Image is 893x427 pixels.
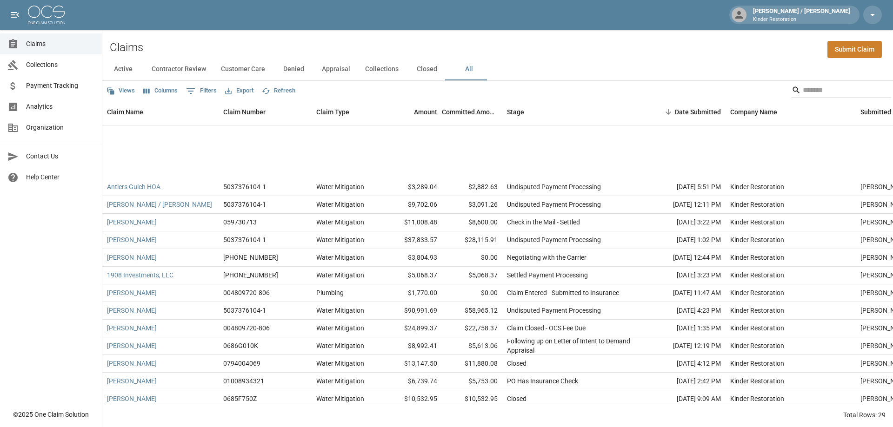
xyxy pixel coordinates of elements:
div: $58,965.12 [442,302,502,320]
a: Antlers Gulch HOA [107,182,160,191]
div: [DATE] 4:12 PM [642,355,726,373]
div: [DATE] 9:09 AM [642,390,726,408]
div: $9,702.06 [381,196,442,214]
div: Water Mitigation [316,253,364,262]
div: Water Mitigation [316,376,364,386]
div: 300-0428008-2025 [223,253,278,262]
a: Submit Claim [827,41,882,58]
button: open drawer [6,6,24,24]
button: Contractor Review [144,58,213,80]
div: Water Mitigation [316,394,364,403]
div: $0.00 [442,284,502,302]
div: $5,068.37 [381,267,442,284]
div: Company Name [730,99,777,125]
div: Kinder Restoration [730,270,784,280]
div: Stage [502,99,642,125]
div: $3,804.93 [381,249,442,267]
div: Settled Payment Processing [507,270,588,280]
button: Views [104,84,137,98]
a: [PERSON_NAME] [107,306,157,315]
div: $24,899.37 [381,320,442,337]
div: 300-0340006-2025 [223,270,278,280]
div: Committed Amount [442,99,502,125]
div: © 2025 One Claim Solution [13,410,89,419]
div: Kinder Restoration [730,341,784,350]
div: Closed [507,394,526,403]
a: [PERSON_NAME] [107,217,157,227]
a: [PERSON_NAME] [107,323,157,333]
div: $11,880.08 [442,355,502,373]
div: Kinder Restoration [730,217,784,227]
div: $2,882.63 [442,178,502,196]
button: Collections [358,58,406,80]
div: Following up on Letter of Intent to Demand Appraisal [507,336,637,355]
div: Water Mitigation [316,323,364,333]
div: Water Mitigation [316,182,364,191]
div: Date Submitted [675,99,721,125]
div: Water Mitigation [316,359,364,368]
div: $3,289.04 [381,178,442,196]
div: Kinder Restoration [730,253,784,262]
div: [DATE] 12:44 PM [642,249,726,267]
div: Claim Name [102,99,219,125]
a: [PERSON_NAME] [107,394,157,403]
div: $8,992.41 [381,337,442,355]
div: [DATE] 11:47 AM [642,284,726,302]
div: Kinder Restoration [730,394,784,403]
div: Water Mitigation [316,341,364,350]
div: Kinder Restoration [730,376,784,386]
div: PO Has Insurance Check [507,376,578,386]
div: 0685F750Z [223,394,257,403]
div: Committed Amount [442,99,498,125]
div: Undisputed Payment Processing [507,235,601,244]
div: 5037376104-1 [223,182,266,191]
a: [PERSON_NAME] [107,235,157,244]
div: Undisputed Payment Processing [507,182,601,191]
div: Search [792,83,891,99]
div: Water Mitigation [316,270,364,280]
h2: Claims [110,41,143,54]
div: 5037376104-1 [223,200,266,209]
p: Kinder Restoration [753,16,850,24]
div: 01008934321 [223,376,264,386]
div: Kinder Restoration [730,323,784,333]
div: Claim Name [107,99,143,125]
div: Closed [507,359,526,368]
div: 5037376104-1 [223,306,266,315]
button: Show filters [184,84,219,99]
div: Stage [507,99,524,125]
div: $1,770.00 [381,284,442,302]
div: [DATE] 3:22 PM [642,214,726,231]
span: Collections [26,60,94,70]
div: Company Name [726,99,856,125]
div: 0686G010K [223,341,258,350]
div: Water Mitigation [316,217,364,227]
a: [PERSON_NAME] [107,341,157,350]
div: Check in the Mail - Settled [507,217,580,227]
a: [PERSON_NAME] / [PERSON_NAME] [107,200,212,209]
div: $5,753.00 [442,373,502,390]
div: Amount [381,99,442,125]
span: Analytics [26,102,94,112]
button: Appraisal [314,58,358,80]
div: $5,613.06 [442,337,502,355]
div: Undisputed Payment Processing [507,200,601,209]
div: 059730713 [223,217,257,227]
div: Date Submitted [642,99,726,125]
div: Kinder Restoration [730,306,784,315]
div: 0794004069 [223,359,260,368]
div: $0.00 [442,249,502,267]
div: Total Rows: 29 [843,410,886,420]
button: Active [102,58,144,80]
a: 1908 Investments, LLC [107,270,173,280]
img: ocs-logo-white-transparent.png [28,6,65,24]
div: $10,532.95 [442,390,502,408]
div: Kinder Restoration [730,182,784,191]
div: $13,147.50 [381,355,442,373]
button: Denied [273,58,314,80]
div: Plumbing [316,288,344,297]
button: Customer Care [213,58,273,80]
div: Claim Number [223,99,266,125]
div: Water Mitigation [316,306,364,315]
button: Closed [406,58,448,80]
